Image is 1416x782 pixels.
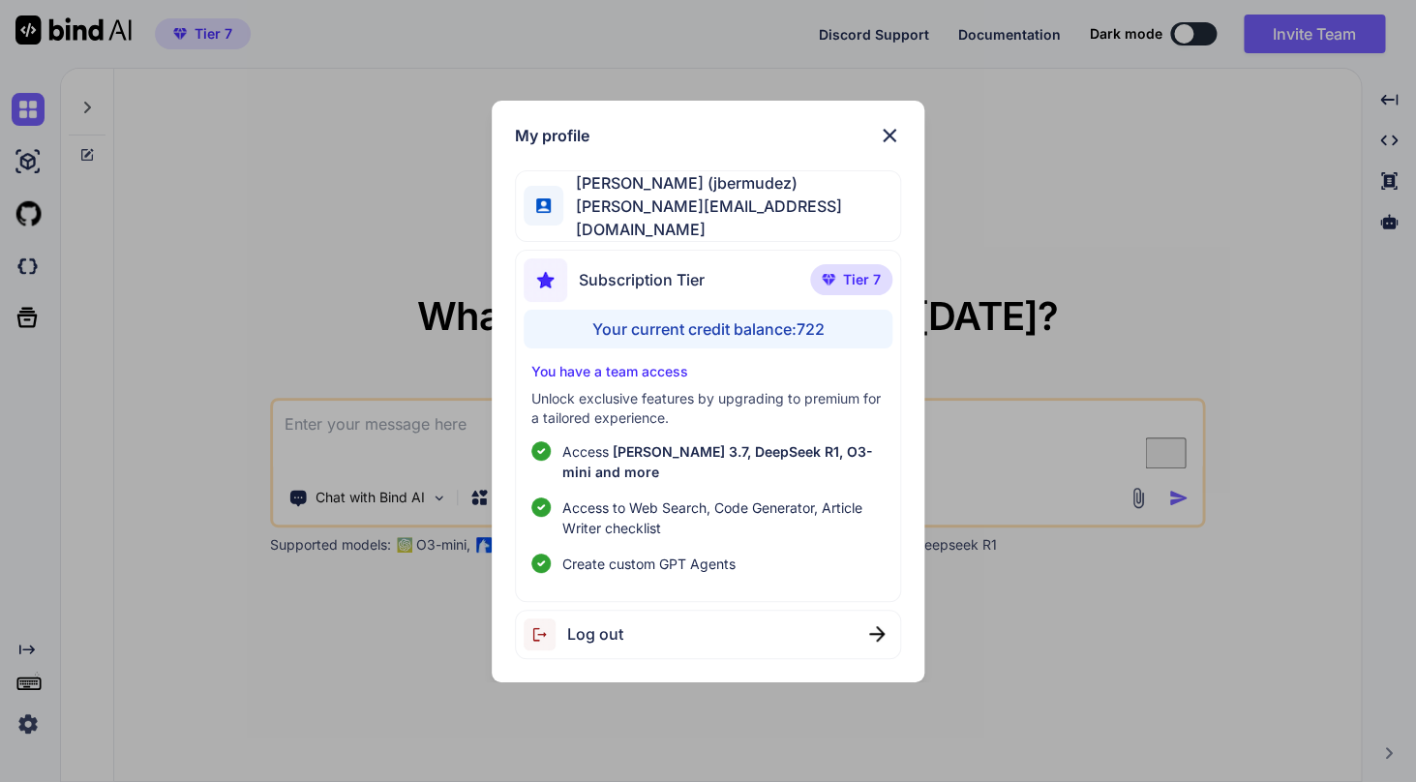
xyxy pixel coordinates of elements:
[531,389,885,428] p: Unlock exclusive features by upgrading to premium for a tailored experience.
[579,268,705,291] span: Subscription Tier
[878,124,901,147] img: close
[567,622,623,646] span: Log out
[843,270,881,289] span: Tier 7
[531,497,551,517] img: checklist
[562,443,873,480] span: [PERSON_NAME] 3.7, DeepSeek R1, O3-mini and more
[531,554,551,573] img: checklist
[536,198,551,213] img: profile
[531,362,885,381] p: You have a team access
[822,274,835,286] img: premium
[515,124,589,147] h1: My profile
[524,258,567,302] img: subscription
[562,497,885,538] span: Access to Web Search, Code Generator, Article Writer checklist
[562,441,885,482] p: Access
[563,171,900,195] span: [PERSON_NAME] (jbermudez)
[524,310,892,348] div: Your current credit balance: 722
[524,618,567,650] img: logout
[531,441,551,461] img: checklist
[563,195,900,241] span: [PERSON_NAME][EMAIL_ADDRESS][DOMAIN_NAME]
[869,626,885,642] img: close
[562,554,736,574] span: Create custom GPT Agents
